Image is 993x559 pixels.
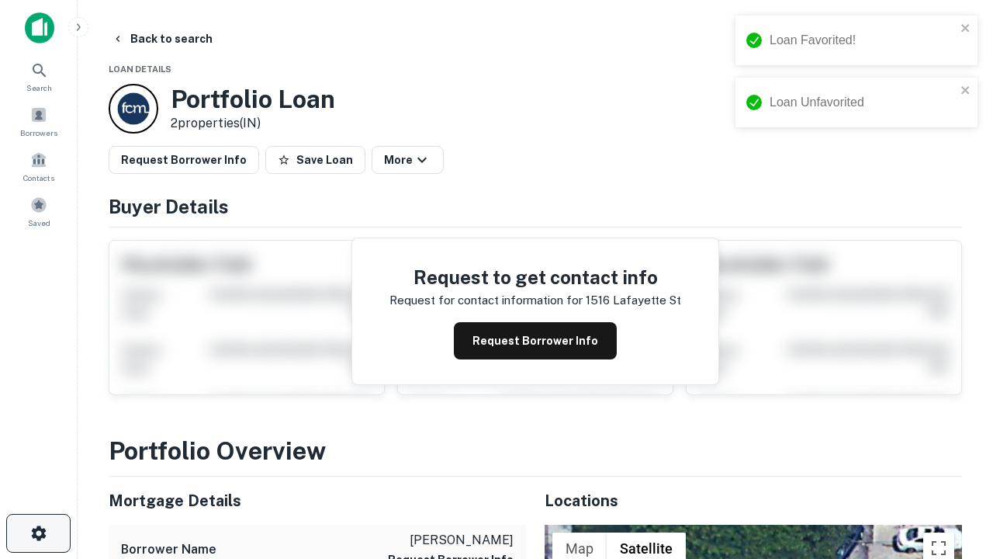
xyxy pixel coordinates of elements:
h6: Borrower Name [121,540,216,559]
button: Save Loan [265,146,365,174]
img: capitalize-icon.png [25,12,54,43]
button: Request Borrower Info [109,146,259,174]
h3: Portfolio Loan [171,85,335,114]
div: Loan Favorited! [770,31,956,50]
h4: Buyer Details [109,193,962,220]
span: Loan Details [109,64,171,74]
h4: Request to get contact info [389,263,681,291]
p: Request for contact information for [389,291,583,310]
button: Request Borrower Info [454,322,617,359]
p: [PERSON_NAME] [388,531,514,550]
a: Borrowers [5,100,73,142]
p: 1516 lafayette st [586,291,681,310]
h5: Locations [545,489,962,512]
iframe: Chat Widget [915,435,993,509]
div: Loan Unfavorited [770,93,956,112]
span: Borrowers [20,127,57,139]
button: close [960,22,971,36]
span: Contacts [23,172,54,184]
a: Saved [5,190,73,232]
span: Search [26,82,52,94]
span: Saved [28,217,50,229]
a: Contacts [5,145,73,187]
button: Back to search [106,25,219,53]
h5: Mortgage Details [109,489,526,512]
p: 2 properties (IN) [171,114,335,133]
a: Search [5,55,73,97]
button: More [372,146,444,174]
button: close [960,84,971,99]
h3: Portfolio Overview [109,432,962,470]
